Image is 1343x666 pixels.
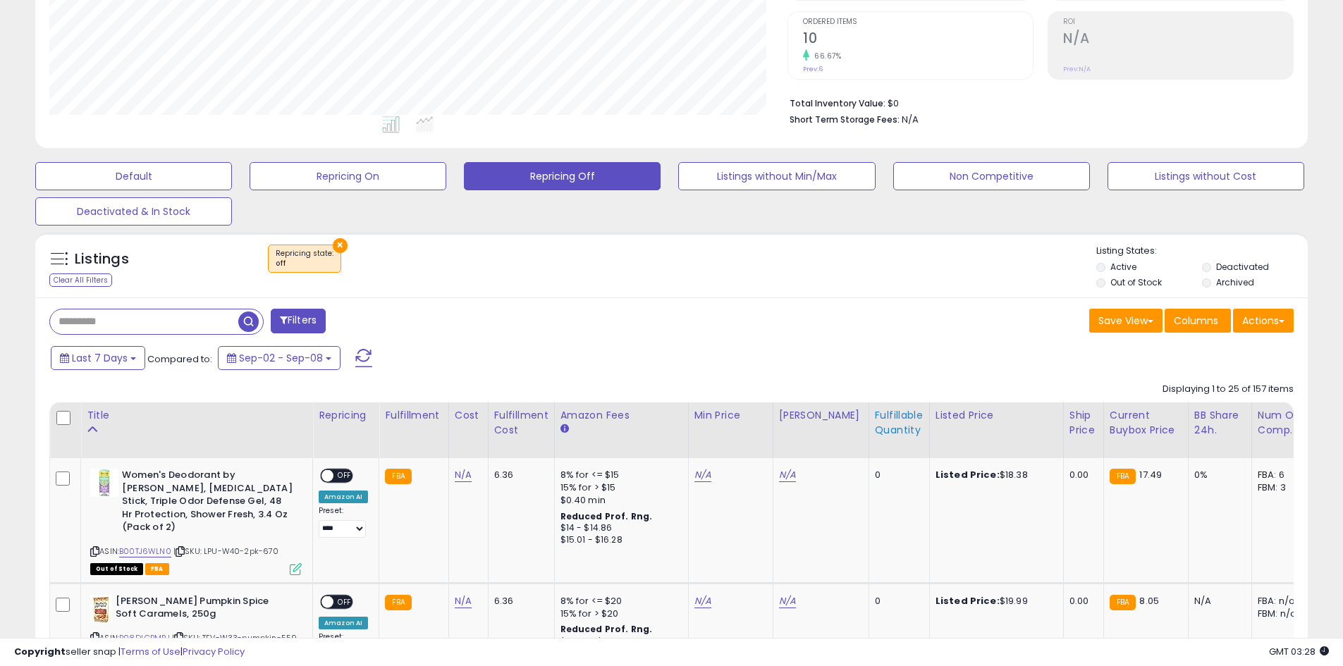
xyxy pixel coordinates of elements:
span: FBA [145,563,169,575]
a: N/A [694,594,711,608]
div: Listed Price [936,408,1057,423]
small: Amazon Fees. [560,423,569,436]
small: FBA [385,469,411,484]
p: Listing States: [1096,245,1308,258]
li: $0 [790,94,1283,111]
div: 0% [1194,469,1241,481]
button: Save View [1089,309,1163,333]
span: ROI [1063,18,1293,26]
a: B00TJ6WLN0 [119,545,171,557]
label: Active [1110,261,1136,273]
span: All listings that are currently out of stock and unavailable for purchase on Amazon [90,563,143,575]
span: OFF [333,470,356,482]
div: 0.00 [1069,469,1093,481]
div: Clear All Filters [49,273,112,287]
span: 2025-09-16 03:28 GMT [1269,645,1329,658]
div: ASIN: [90,469,302,573]
div: 15% for > $20 [560,608,677,620]
div: 0 [875,469,919,481]
div: 0.00 [1069,595,1093,608]
div: FBA: n/a [1258,595,1304,608]
button: Repricing On [250,162,446,190]
small: FBA [1110,469,1136,484]
a: N/A [779,594,796,608]
div: $0.40 min [560,494,677,507]
b: Reduced Prof. Rng. [560,623,653,635]
strong: Copyright [14,645,66,658]
div: 0 [875,595,919,608]
button: Listings without Min/Max [678,162,875,190]
button: Filters [271,309,326,333]
label: Out of Stock [1110,276,1162,288]
button: Default [35,162,232,190]
label: Archived [1216,276,1254,288]
h2: N/A [1063,30,1293,49]
div: BB Share 24h. [1194,408,1246,438]
img: 4199ZQeEi7L._SL40_.jpg [90,469,118,497]
span: Compared to: [147,352,212,366]
a: N/A [694,468,711,482]
label: Deactivated [1216,261,1269,273]
small: Prev: N/A [1063,65,1091,73]
div: off [276,259,333,269]
div: FBM: n/a [1258,608,1304,620]
div: N/A [1194,595,1241,608]
div: Ship Price [1069,408,1098,438]
div: Displaying 1 to 25 of 157 items [1163,383,1294,396]
span: Repricing state : [276,248,333,269]
b: Total Inventory Value: [790,97,885,109]
div: Amazon AI [319,491,368,503]
button: Columns [1165,309,1231,333]
div: $15.01 - $16.28 [560,534,677,546]
div: 6.36 [494,469,544,481]
b: [PERSON_NAME] Pumpkin Spice Soft Caramels, 250g [116,595,287,624]
img: 51ga34SZduL._SL40_.jpg [90,595,112,623]
b: Short Term Storage Fees: [790,113,900,125]
b: Reduced Prof. Rng. [560,510,653,522]
b: Listed Price: [936,594,1000,608]
div: Fulfillment [385,408,442,423]
div: 8% for <= $20 [560,595,677,608]
div: 8% for <= $15 [560,469,677,481]
h5: Listings [75,249,129,269]
div: Fulfillable Quantity [875,408,924,438]
small: FBA [1110,595,1136,610]
div: $14 - $14.86 [560,522,677,534]
span: 8.05 [1139,594,1159,608]
a: Terms of Use [121,645,180,658]
span: N/A [902,113,919,126]
button: Last 7 Days [51,346,145,370]
button: Actions [1233,309,1294,333]
div: Amazon AI [319,617,368,629]
span: Columns [1174,314,1218,328]
small: Prev: 6 [803,65,823,73]
span: Ordered Items [803,18,1033,26]
div: $19.99 [936,595,1053,608]
span: Sep-02 - Sep-08 [239,351,323,365]
span: | SKU: LPU-W40-2pk-670 [173,545,279,557]
div: Preset: [319,506,368,538]
a: N/A [455,594,472,608]
button: Deactivated & In Stock [35,197,232,226]
div: $18.38 [936,469,1053,481]
small: FBA [385,595,411,610]
span: 17.49 [1139,468,1162,481]
div: Current Buybox Price [1110,408,1182,438]
div: Num of Comp. [1258,408,1309,438]
div: Repricing [319,408,373,423]
div: FBM: 3 [1258,481,1304,494]
div: 15% for > $15 [560,481,677,494]
div: FBA: 6 [1258,469,1304,481]
a: N/A [779,468,796,482]
button: Listings without Cost [1108,162,1304,190]
span: OFF [333,596,356,608]
div: Title [87,408,307,423]
div: Min Price [694,408,767,423]
div: Fulfillment Cost [494,408,548,438]
small: 66.67% [809,51,841,61]
div: 6.36 [494,595,544,608]
a: Privacy Policy [183,645,245,658]
b: Women's Deodorant by [PERSON_NAME], [MEDICAL_DATA] Stick, Triple Odor Defense Gel, 48 Hr Protecti... [122,469,293,538]
button: Sep-02 - Sep-08 [218,346,341,370]
span: Last 7 Days [72,351,128,365]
